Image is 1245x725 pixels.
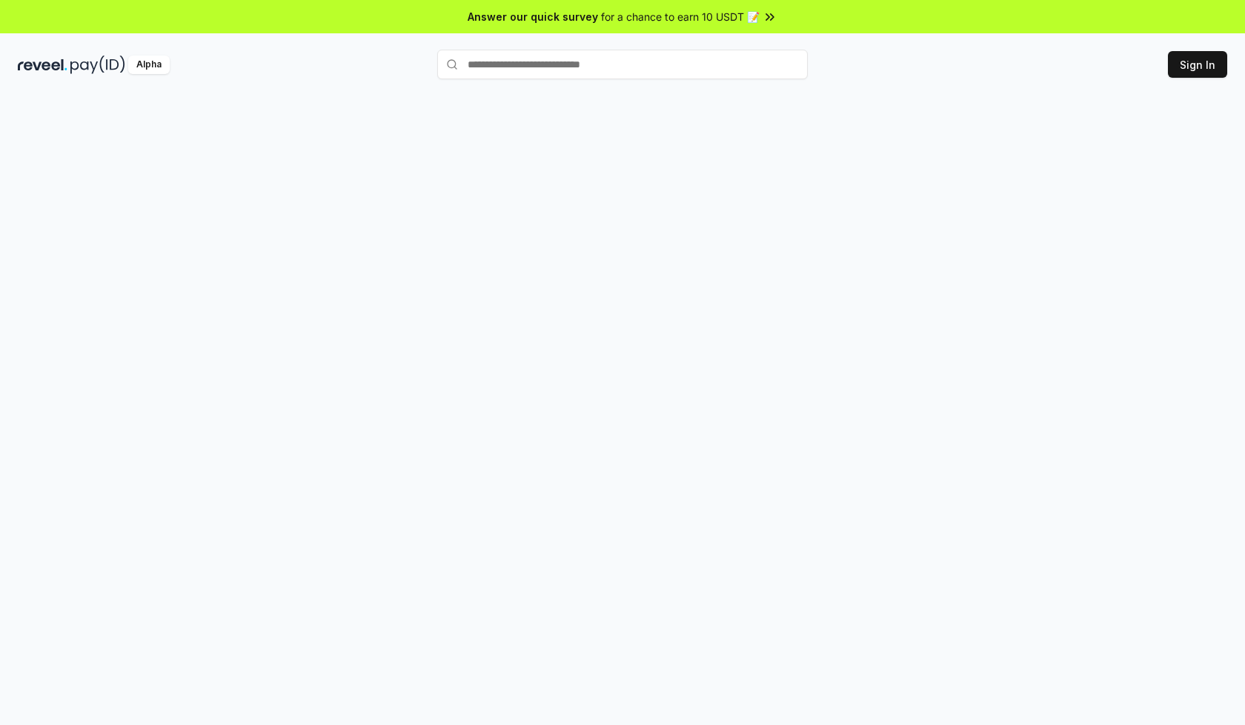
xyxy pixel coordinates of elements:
[70,56,125,74] img: pay_id
[18,56,67,74] img: reveel_dark
[1168,51,1227,78] button: Sign In
[128,56,170,74] div: Alpha
[601,9,760,24] span: for a chance to earn 10 USDT 📝
[468,9,598,24] span: Answer our quick survey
